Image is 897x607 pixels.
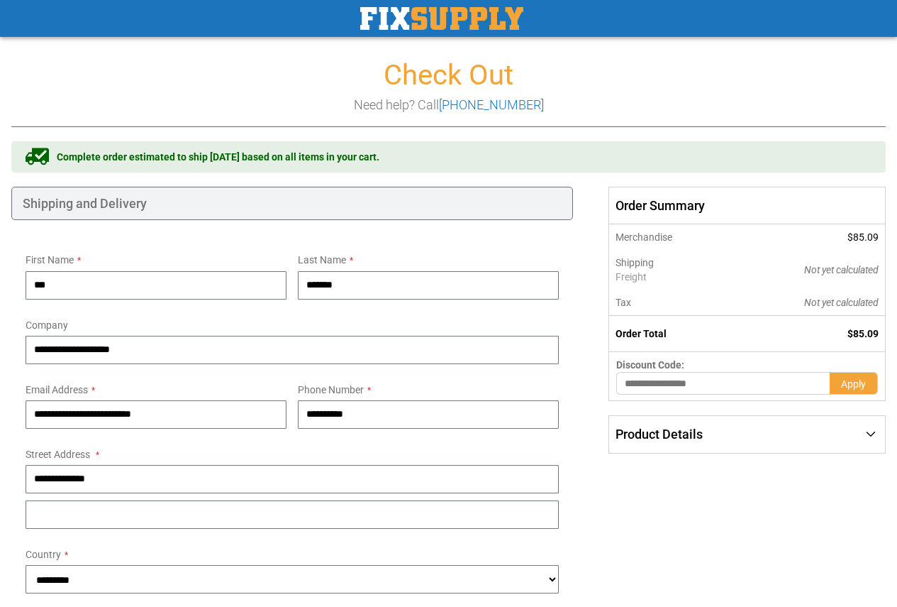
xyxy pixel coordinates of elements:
span: Order Summary [608,187,886,225]
span: $85.09 [847,328,879,339]
span: Apply [841,378,866,390]
span: Not yet calculated [804,264,879,275]
span: Street Address [26,449,90,460]
a: store logo [360,7,523,30]
span: Last Name [298,254,346,266]
span: Email Address [26,384,88,395]
strong: Order Total [615,328,667,339]
th: Tax [609,290,732,316]
span: First Name [26,254,74,266]
span: Shipping [615,257,654,268]
button: Apply [830,372,878,395]
img: Fix Industrial Supply [360,7,523,30]
a: [PHONE_NUMBER] [439,97,544,112]
span: $85.09 [847,231,879,243]
th: Merchandise [609,224,732,250]
div: Shipping and Delivery [11,187,573,221]
span: Freight [615,270,725,284]
span: Phone Number [298,384,364,395]
span: Not yet calculated [804,297,879,308]
span: Country [26,549,61,560]
span: Complete order estimated to ship [DATE] based on all items in your cart. [57,150,379,164]
span: Product Details [615,427,703,442]
span: Discount Code: [616,359,684,371]
span: Company [26,319,68,331]
h3: Need help? Call [11,98,886,112]
h1: Check Out [11,60,886,91]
